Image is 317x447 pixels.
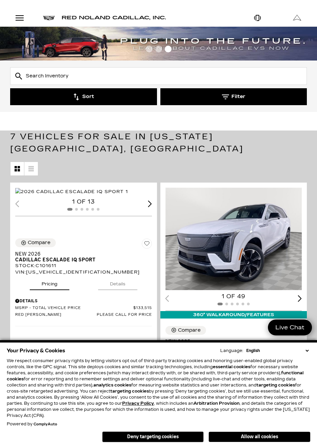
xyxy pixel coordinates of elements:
[178,327,201,333] div: Compare
[277,9,317,26] a: Open Get Directions Modal
[10,67,307,85] input: Search Inventory
[7,358,310,419] p: We respect consumer privacy rights by letting visitors opt out of third-party tracking cookies an...
[15,188,128,195] img: 2026 Cadillac ESCALADE IQ Sport 1
[28,240,50,246] div: Compare
[15,312,97,317] span: Red [PERSON_NAME]
[160,311,307,319] div: 360° WalkAround/Features
[33,422,57,426] a: ComplyAuto
[122,401,154,406] u: Privacy Policy
[165,339,297,345] span: New 2025
[62,15,166,21] span: Red Noland Cadillac, Inc.
[155,46,162,52] span: Go to slide 2
[102,431,204,442] button: Deny targeting cookies
[62,16,166,20] a: Red Noland Cadillac, Inc.
[165,46,172,52] span: Go to slide 3
[15,251,147,257] span: New 2026
[10,132,244,154] span: 7 Vehicles for Sale in [US_STATE][GEOGRAPHIC_DATA], [GEOGRAPHIC_DATA]
[298,295,302,302] div: Next slide
[213,364,250,369] strong: essential cookies
[15,251,152,263] a: New 2026Cadillac ESCALADE IQ Sport
[10,162,24,175] a: Grid View
[15,257,147,263] span: Cadillac ESCALADE IQ Sport
[133,306,152,311] span: $133,515
[160,88,307,105] button: Filter
[245,348,310,354] select: Language Select
[15,306,133,311] span: MSRP - Total Vehicle Price
[15,298,152,304] div: Pricing Details - New 2026 Cadillac ESCALADE IQ Sport
[110,389,149,394] strong: targeting cookies
[165,339,302,350] a: New 2025Cadillac ESCALADE IQ Sport 1
[15,238,56,247] button: Compare Vehicle
[148,201,152,207] div: Next slide
[256,383,295,387] strong: targeting cookies
[15,306,152,311] a: MSRP - Total Vehicle Price $133,515
[30,275,69,290] button: pricing tab
[15,312,152,317] a: Red [PERSON_NAME] Please call for price
[15,198,152,206] div: 1 of 13
[43,16,55,20] img: Cadillac logo
[165,326,206,335] button: Compare Vehicle
[15,269,152,275] div: VIN: [US_VEHICLE_IDENTIFICATION_NUMBER]
[97,312,152,317] span: Please call for price
[10,88,157,105] button: Sort
[194,401,240,406] strong: Arbitration Provision
[15,188,152,195] div: 1 / 2
[93,383,131,387] strong: analytics cookies
[98,275,137,290] button: details tab
[7,422,57,426] div: Powered by
[15,263,152,269] div: Stock : C101611
[165,188,302,290] img: 2025 Cadillac ESCALADE IQ Sport 1 1
[238,9,277,26] a: Open Phone Modal
[165,188,302,290] div: 1 / 2
[7,346,65,355] span: Your Privacy & Cookies
[268,320,312,335] a: Live Chat
[220,349,243,353] div: Language:
[146,46,153,52] span: Go to slide 1
[165,293,302,300] div: 1 of 49
[209,432,310,442] button: Allow all cookies
[272,324,308,331] span: Live Chat
[142,238,152,251] button: Save Vehicle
